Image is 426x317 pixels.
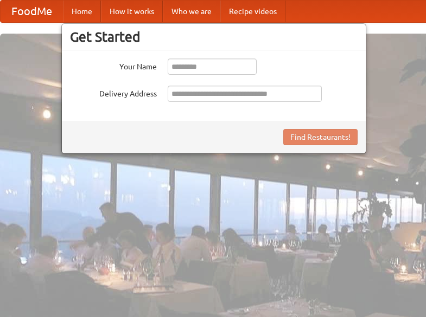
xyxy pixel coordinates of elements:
[63,1,101,22] a: Home
[220,1,285,22] a: Recipe videos
[101,1,163,22] a: How it works
[70,86,157,99] label: Delivery Address
[70,59,157,72] label: Your Name
[1,1,63,22] a: FoodMe
[70,29,358,45] h3: Get Started
[163,1,220,22] a: Who we are
[283,129,358,145] button: Find Restaurants!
